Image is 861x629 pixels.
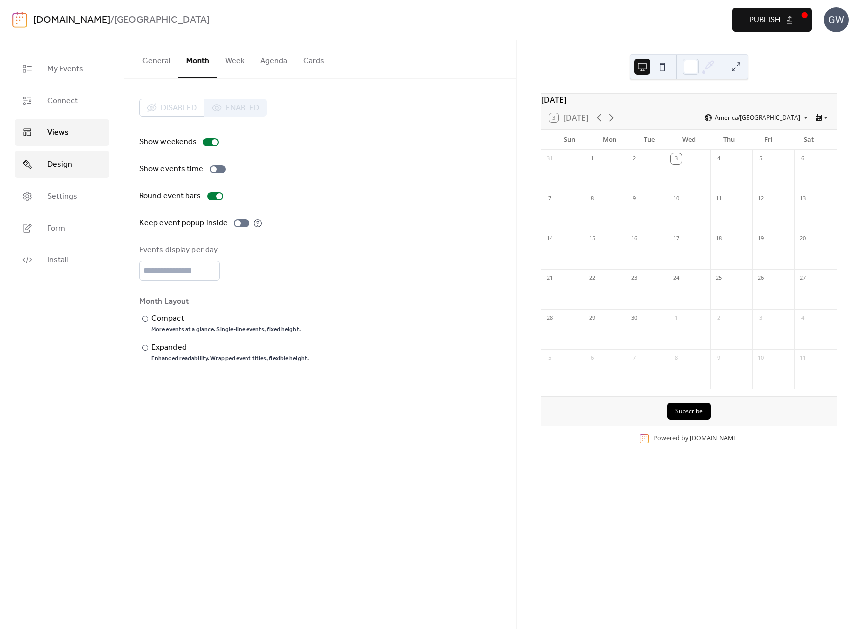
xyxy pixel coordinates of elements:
a: Design [15,151,109,178]
div: 12 [755,193,766,204]
span: Settings [47,191,77,203]
div: 5 [544,353,555,364]
div: 8 [671,353,682,364]
div: 3 [671,153,682,164]
div: 21 [544,273,555,284]
button: Week [217,40,252,77]
div: 2 [629,153,640,164]
div: Enhanced readability. Wrapped event titles, flexible height. [151,355,309,363]
div: 26 [755,273,766,284]
div: Show events time [139,163,204,175]
a: Settings [15,183,109,210]
div: Powered by [653,434,738,442]
div: Wed [669,130,709,150]
div: 7 [544,193,555,204]
div: Events display per day [139,244,218,256]
div: 2 [713,313,724,324]
div: 19 [755,233,766,244]
span: Publish [749,14,780,26]
div: Keep event popup inside [139,217,228,229]
div: 4 [797,313,808,324]
div: Round event bars [139,190,201,202]
a: Install [15,247,109,273]
div: 23 [629,273,640,284]
div: 5 [755,153,766,164]
div: 4 [713,153,724,164]
div: 30 [629,313,640,324]
div: 15 [587,233,598,244]
div: 1 [671,313,682,324]
div: 24 [671,273,682,284]
span: Views [47,127,69,139]
button: General [134,40,178,77]
b: [GEOGRAPHIC_DATA] [114,11,210,30]
button: Publish [732,8,812,32]
div: 27 [797,273,808,284]
div: 8 [587,193,598,204]
div: 9 [713,353,724,364]
span: Connect [47,95,78,107]
div: 25 [713,273,724,284]
div: 11 [713,193,724,204]
div: 13 [797,193,808,204]
div: Fri [749,130,789,150]
div: Show weekends [139,136,197,148]
div: 16 [629,233,640,244]
span: Install [47,254,68,266]
div: 17 [671,233,682,244]
a: [DOMAIN_NAME] [690,434,738,442]
div: 10 [755,353,766,364]
button: Cards [295,40,332,77]
div: Expanded [151,342,307,354]
div: Mon [589,130,629,150]
div: [DATE] [541,94,837,106]
div: 22 [587,273,598,284]
button: Subscribe [667,403,711,420]
button: Month [178,40,217,78]
span: Form [47,223,65,235]
span: My Events [47,63,83,75]
div: GW [824,7,849,32]
div: Sun [549,130,589,150]
span: Design [47,159,72,171]
div: 6 [797,153,808,164]
a: Views [15,119,109,146]
div: 3 [755,313,766,324]
div: 9 [629,193,640,204]
div: 28 [544,313,555,324]
div: Compact [151,313,299,325]
div: 14 [544,233,555,244]
img: logo [12,12,27,28]
div: Sat [789,130,829,150]
div: 11 [797,353,808,364]
div: 1 [587,153,598,164]
a: Connect [15,87,109,114]
span: America/[GEOGRAPHIC_DATA] [715,115,800,121]
a: [DOMAIN_NAME] [33,11,110,30]
div: 18 [713,233,724,244]
div: Month Layout [139,296,499,308]
button: Agenda [252,40,295,77]
div: Thu [709,130,749,150]
div: 6 [587,353,598,364]
div: Tue [629,130,669,150]
div: 29 [587,313,598,324]
a: My Events [15,55,109,82]
div: 7 [629,353,640,364]
div: More events at a glance. Single-line events, fixed height. [151,326,301,334]
div: 31 [544,153,555,164]
div: 20 [797,233,808,244]
b: / [110,11,114,30]
a: Form [15,215,109,242]
div: 10 [671,193,682,204]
